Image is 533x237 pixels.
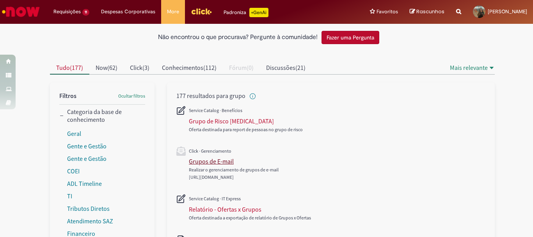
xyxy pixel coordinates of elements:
div: Padroniza [224,8,268,17]
span: 11 [82,9,89,16]
span: Despesas Corporativas [101,8,155,16]
button: Fazer uma Pergunta [322,31,379,44]
a: Rascunhos [410,8,444,16]
span: Rascunhos [416,8,444,15]
span: Favoritos [377,8,398,16]
span: Requisições [53,8,81,16]
img: click_logo_yellow_360x200.png [191,5,212,17]
span: [PERSON_NAME] [488,8,527,15]
img: ServiceNow [1,4,41,20]
p: +GenAi [249,8,268,17]
span: More [167,8,179,16]
h2: Não encontrou o que procurava? Pergunte à comunidade! [158,34,318,41]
